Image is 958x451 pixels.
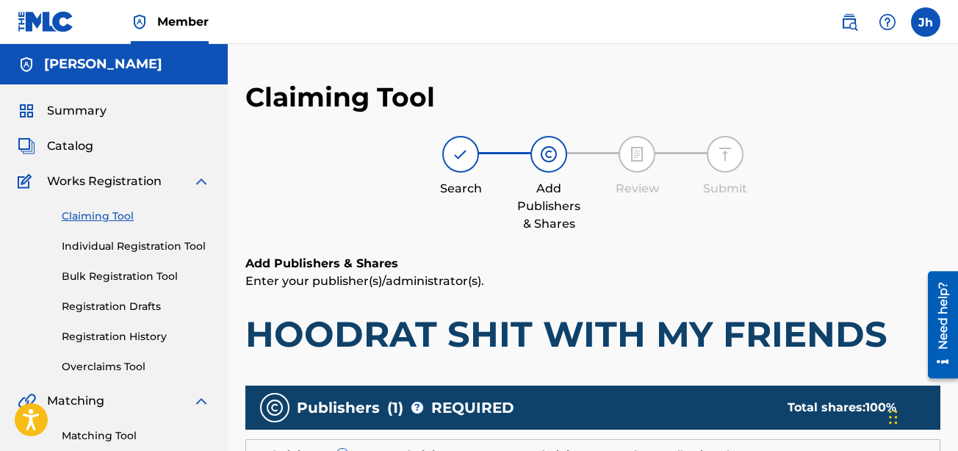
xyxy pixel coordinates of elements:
[62,329,210,344] a: Registration History
[865,400,896,414] span: 100 %
[245,81,435,114] h2: Claiming Tool
[840,13,858,31] img: search
[245,312,940,356] h1: HOODRAT SHIT WITH MY FRIENDS
[688,180,762,198] div: Submit
[131,13,148,31] img: Top Rightsholder
[18,56,35,73] img: Accounts
[44,56,162,73] h5: JAY PAAYSO
[387,397,403,419] span: ( 1 )
[716,145,734,163] img: step indicator icon for Submit
[157,13,209,30] span: Member
[911,7,940,37] div: User Menu
[192,392,210,410] img: expand
[62,359,210,375] a: Overclaims Tool
[18,11,74,32] img: MLC Logo
[297,397,380,419] span: Publishers
[192,173,210,190] img: expand
[62,428,210,444] a: Matching Tool
[245,255,940,273] h6: Add Publishers & Shares
[62,269,210,284] a: Bulk Registration Tool
[885,380,958,451] iframe: Chat Widget
[18,173,37,190] img: Works Registration
[512,180,586,233] div: Add Publishers & Shares
[917,266,958,384] iframe: Resource Center
[628,145,646,163] img: step indicator icon for Review
[62,299,210,314] a: Registration Drafts
[62,239,210,254] a: Individual Registration Tool
[889,395,898,439] div: Drag
[879,13,896,31] img: help
[266,399,284,416] img: publishers
[424,180,497,198] div: Search
[47,102,107,120] span: Summary
[47,137,93,155] span: Catalog
[18,137,35,155] img: Catalog
[835,7,864,37] a: Public Search
[47,173,162,190] span: Works Registration
[540,145,558,163] img: step indicator icon for Add Publishers & Shares
[600,180,674,198] div: Review
[245,273,940,290] p: Enter your publisher(s)/administrator(s).
[18,137,93,155] a: CatalogCatalog
[452,145,469,163] img: step indicator icon for Search
[62,209,210,224] a: Claiming Tool
[431,397,514,419] span: REQUIRED
[18,102,107,120] a: SummarySummary
[411,402,423,414] span: ?
[788,399,911,416] div: Total shares:
[47,392,104,410] span: Matching
[18,102,35,120] img: Summary
[873,7,902,37] div: Help
[18,392,36,410] img: Matching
